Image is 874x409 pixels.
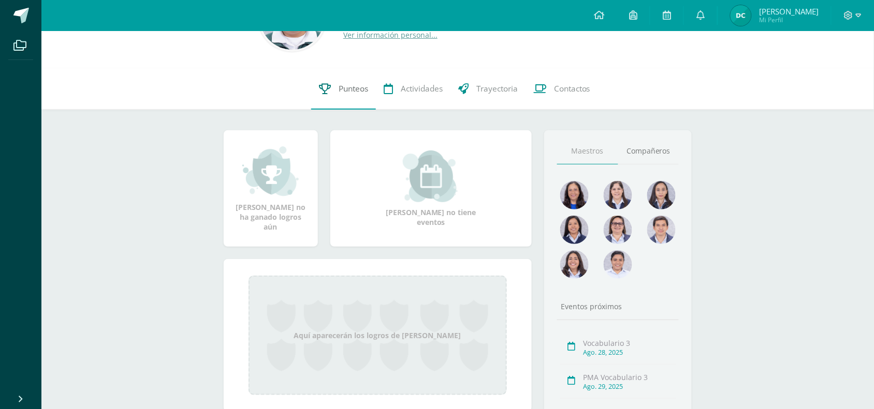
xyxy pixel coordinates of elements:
div: Vocabulario 3 [584,338,676,348]
span: Mi Perfil [759,16,819,24]
div: [PERSON_NAME] no tiene eventos [379,150,483,227]
a: Compañeros [618,138,679,164]
img: 218426b8cf91e873dc3f154e42918dce.png [604,181,632,209]
a: Ver información personal... [343,30,438,40]
a: Actividades [376,68,450,110]
a: Maestros [557,138,618,164]
a: Punteos [311,68,376,110]
div: Ago. 28, 2025 [584,348,676,357]
img: 8362f987eb2848dbd6dae05437e53255.png [604,216,632,244]
span: Trayectoria [476,83,518,94]
img: 522dc90edefdd00265ec7718d30b3fcb.png [647,181,676,209]
img: event_small.png [403,150,459,202]
span: Actividades [401,83,443,94]
img: 51cd120af2e7b2e3e298fdb293d6118d.png [604,250,632,279]
a: Trayectoria [450,68,526,110]
img: 4aef44b995f79eb6d25e8fea3fba8193.png [560,181,589,209]
img: 21100ed4c967214a1caac39260a675f5.png [560,216,589,244]
div: Ago. 29, 2025 [584,382,676,391]
a: Contactos [526,68,598,110]
span: [PERSON_NAME] [759,6,819,17]
img: 79615471927fb44a55a85da602df09cc.png [647,216,676,244]
img: edd577add05c2e2cd1ede43fd7e18666.png [731,5,751,26]
div: [PERSON_NAME] no ha ganado logros aún [234,145,308,232]
div: Aquí aparecerán los logros de [PERSON_NAME] [249,276,507,395]
span: Contactos [554,83,590,94]
div: PMA Vocabulario 3 [584,372,676,382]
span: Punteos [339,83,368,94]
img: achievement_small.png [242,145,299,197]
div: Eventos próximos [557,301,679,311]
img: 00953d791995eaab16c768702b66dc66.png [560,250,589,279]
